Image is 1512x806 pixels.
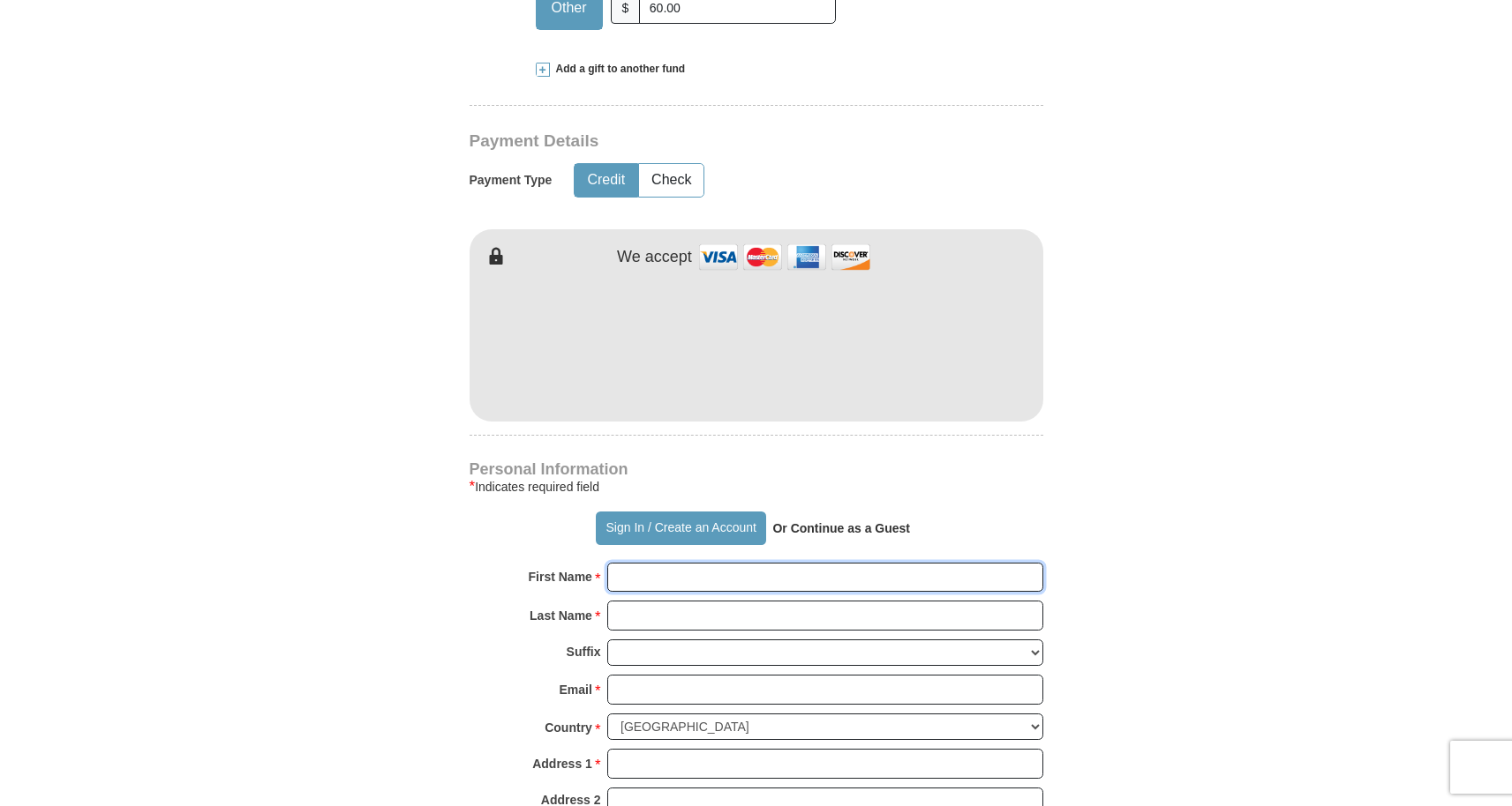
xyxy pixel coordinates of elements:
[617,248,692,267] h4: We accept
[639,164,703,197] button: Check
[696,238,873,276] img: credit cards accepted
[596,511,766,545] button: Sign In / Create an Account
[560,677,592,702] strong: Email
[470,131,920,152] h3: Payment Details
[470,462,1043,476] h4: Personal Information
[532,751,592,776] strong: Address 1
[470,173,553,188] h5: Payment Type
[545,715,592,740] strong: Country
[529,564,592,589] strong: First Name
[567,639,601,664] strong: Suffix
[772,521,910,535] strong: Or Continue as a Guest
[470,476,1043,497] div: Indicates required field
[530,603,592,628] strong: Last Name
[575,164,637,197] button: Credit
[550,62,686,77] span: Add a gift to another fund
